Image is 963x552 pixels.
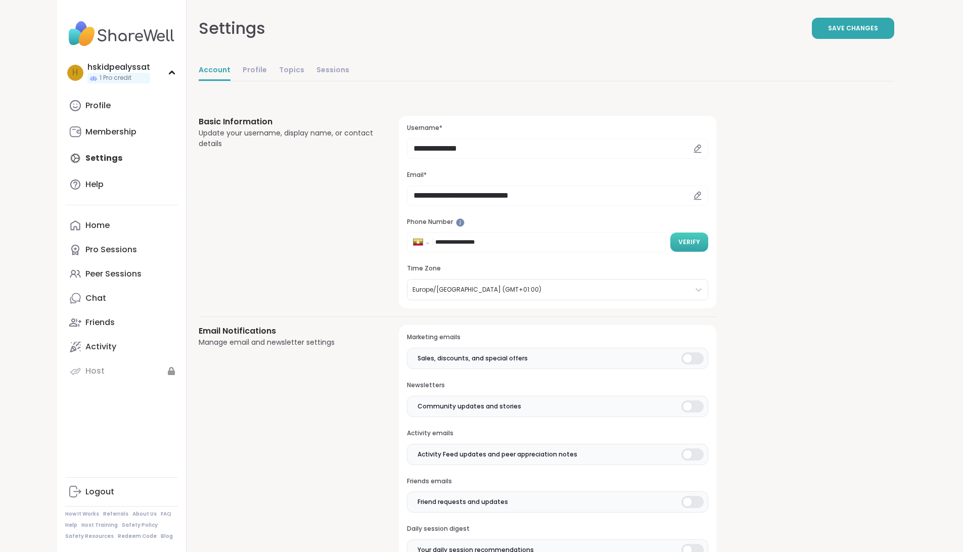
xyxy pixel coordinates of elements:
a: Safety Policy [122,522,158,529]
a: Help [65,522,77,529]
div: Pro Sessions [85,244,137,255]
a: Redeem Code [118,533,157,540]
div: Membership [85,126,136,137]
a: Chat [65,286,178,310]
a: How It Works [65,511,99,518]
div: Update your username, display name, or contact details [199,128,375,149]
a: Activity [65,335,178,359]
span: Friend requests and updates [418,497,508,507]
a: Membership [65,120,178,144]
h3: Email* [407,171,708,179]
a: Blog [161,533,173,540]
a: FAQ [161,511,171,518]
div: Settings [199,16,265,40]
div: hskidpealyssat [87,62,150,73]
a: Host Training [81,522,118,529]
div: Activity [85,341,116,352]
div: Manage email and newsletter settings [199,337,375,348]
a: Profile [243,61,267,81]
img: ShareWell Nav Logo [65,16,178,52]
div: Profile [85,100,111,111]
a: Sessions [316,61,349,81]
a: Topics [279,61,304,81]
span: Community updates and stories [418,402,521,411]
a: Pro Sessions [65,238,178,262]
iframe: Spotlight [456,218,465,227]
a: Peer Sessions [65,262,178,286]
h3: Username* [407,124,708,132]
a: About Us [132,511,157,518]
h3: Daily session digest [407,525,708,533]
a: Home [65,213,178,238]
span: Activity Feed updates and peer appreciation notes [418,450,577,459]
div: Host [85,365,105,377]
div: Friends [85,317,115,328]
h3: Time Zone [407,264,708,273]
h3: Phone Number [407,218,708,226]
h3: Friends emails [407,477,708,486]
a: Profile [65,94,178,118]
button: Save Changes [812,18,894,39]
span: Save Changes [828,24,878,33]
button: Verify [670,233,708,252]
h3: Activity emails [407,429,708,438]
a: Friends [65,310,178,335]
h3: Email Notifications [199,325,375,337]
span: 1 Pro credit [100,74,131,82]
span: Sales, discounts, and special offers [418,354,528,363]
a: Safety Resources [65,533,114,540]
span: Verify [678,238,700,247]
a: Help [65,172,178,197]
h3: Marketing emails [407,333,708,342]
a: Host [65,359,178,383]
a: Account [199,61,231,81]
h3: Newsletters [407,381,708,390]
div: Help [85,179,104,190]
a: Logout [65,480,178,504]
a: Referrals [103,511,128,518]
div: Logout [85,486,114,497]
h3: Basic Information [199,116,375,128]
div: Chat [85,293,106,304]
div: Home [85,220,110,231]
div: Peer Sessions [85,268,142,280]
span: h [72,66,78,79]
